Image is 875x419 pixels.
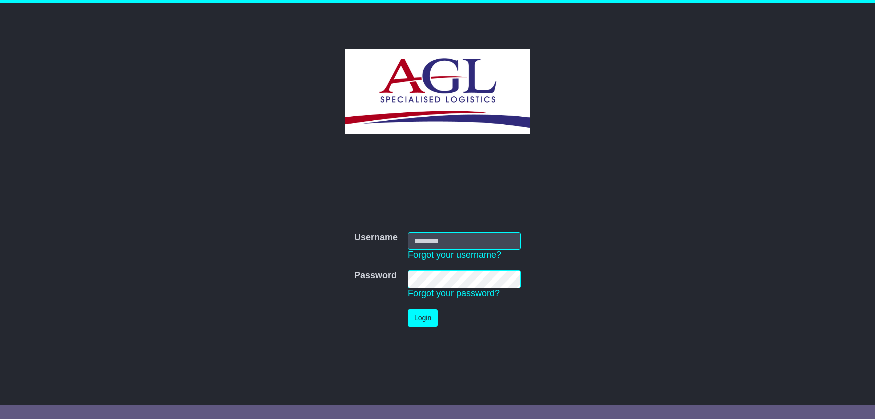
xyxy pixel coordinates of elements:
[345,49,530,134] img: AGL SPECIALISED LOGISTICS
[408,250,501,260] a: Forgot your username?
[354,270,397,282] label: Password
[408,288,500,298] a: Forgot your password?
[408,309,438,327] button: Login
[354,232,398,243] label: Username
